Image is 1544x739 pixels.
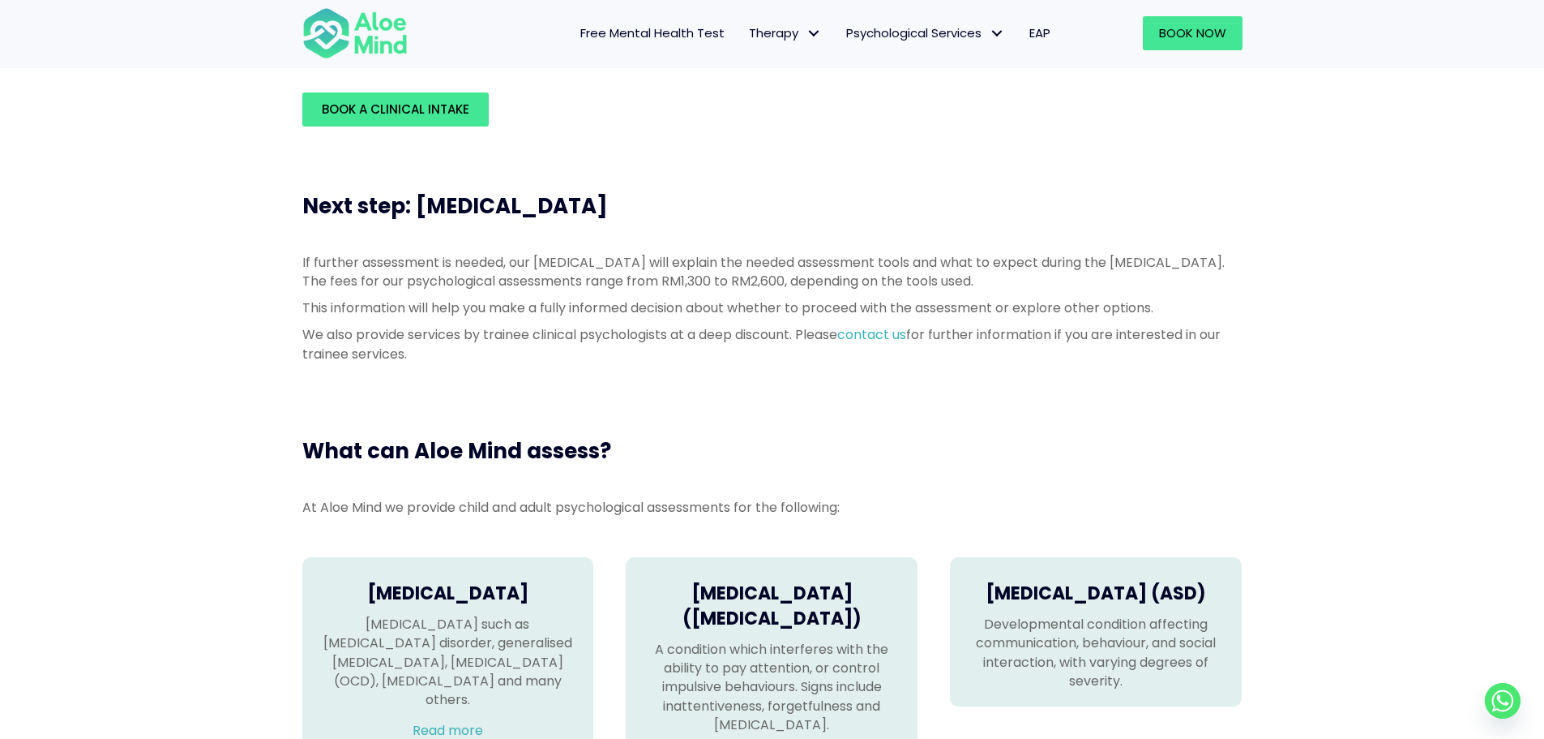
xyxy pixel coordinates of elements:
[966,582,1225,607] h4: [MEDICAL_DATA] (ASD)
[834,16,1017,50] a: Psychological ServicesPsychological Services: submenu
[302,436,611,466] span: What can Aloe Mind assess?
[642,640,901,734] p: A condition which interferes with the ability to pay attention, or control impulsive behaviours. ...
[429,16,1063,50] nav: Menu
[846,24,1005,41] span: Psychological Services
[749,24,822,41] span: Therapy
[302,6,408,60] img: Aloe mind Logo
[986,22,1009,45] span: Psychological Services: submenu
[302,92,489,127] a: Book a Clinical Intake
[302,325,1242,363] p: We also provide services by trainee clinical psychologists at a deep discount. Please for further...
[1029,24,1050,41] span: EAP
[802,22,826,45] span: Therapy: submenu
[1485,683,1520,719] a: Whatsapp
[302,299,1242,317] p: This information will help you make a fully informed decision about whether to proceed with the a...
[737,16,834,50] a: TherapyTherapy: submenu
[302,253,1242,290] p: If further assessment is needed, our [MEDICAL_DATA] will explain the needed assessment tools and ...
[580,24,725,41] span: Free Mental Health Test
[319,615,578,709] p: [MEDICAL_DATA] such as [MEDICAL_DATA] disorder, generalised [MEDICAL_DATA], [MEDICAL_DATA] (OCD),...
[302,191,608,221] span: Next step: [MEDICAL_DATA]
[837,325,906,344] a: contact us
[322,101,469,118] span: Book a Clinical Intake
[568,16,737,50] a: Free Mental Health Test
[319,582,578,607] h4: [MEDICAL_DATA]
[966,615,1225,690] p: Developmental condition affecting communication, behaviour, and social interaction, with varying ...
[302,498,1242,517] p: At Aloe Mind we provide child and adult psychological assessments for the following:
[642,582,901,632] h4: [MEDICAL_DATA] ([MEDICAL_DATA])
[1017,16,1063,50] a: EAP
[1159,24,1226,41] span: Book Now
[1143,16,1242,50] a: Book Now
